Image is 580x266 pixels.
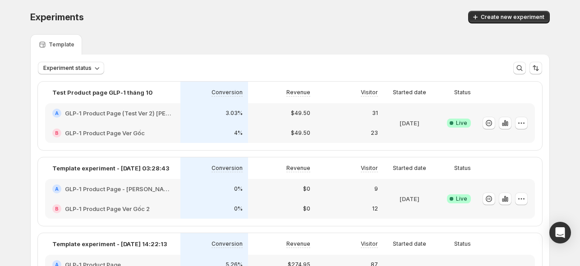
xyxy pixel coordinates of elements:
[468,11,550,23] button: Create new experiment
[456,119,467,127] span: Live
[55,130,59,136] h2: B
[529,62,542,74] button: Sort the results
[30,12,84,23] span: Experiments
[454,240,471,248] p: Status
[291,110,310,117] p: $49.50
[372,110,378,117] p: 31
[393,165,426,172] p: Started date
[361,89,378,96] p: Visitor
[393,89,426,96] p: Started date
[49,41,74,48] p: Template
[303,205,310,212] p: $0
[226,110,243,117] p: 3.03%
[52,239,167,248] p: Template experiment - [DATE] 14:22:13
[481,14,544,21] span: Create new experiment
[234,185,243,193] p: 0%
[303,185,310,193] p: $0
[55,110,59,116] h2: A
[38,62,104,74] button: Experiment status
[372,205,378,212] p: 12
[361,240,378,248] p: Visitor
[549,222,571,243] div: Open Intercom Messenger
[234,205,243,212] p: 0%
[374,185,378,193] p: 9
[212,89,243,96] p: Conversion
[234,129,243,137] p: 4%
[393,240,426,248] p: Started date
[212,240,243,248] p: Conversion
[286,165,310,172] p: Revenue
[52,88,152,97] p: Test Product page GLP-1 tháng 10
[400,119,419,128] p: [DATE]
[361,165,378,172] p: Visitor
[65,184,173,193] h2: GLP-1 Product Page - [PERSON_NAME] sản [PERSON_NAME] ver3
[65,109,173,118] h2: GLP-1 Product Page (Test Ver 2) [PERSON_NAME] + A+content mới
[55,186,59,192] h2: A
[43,64,92,72] span: Experiment status
[286,89,310,96] p: Revenue
[400,194,419,203] p: [DATE]
[291,129,310,137] p: $49.50
[286,240,310,248] p: Revenue
[52,164,169,173] p: Template experiment - [DATE] 03:28:43
[65,204,150,213] h2: GLP-1 Product Page Ver Gốc 2
[55,206,59,211] h2: B
[456,195,467,202] span: Live
[454,165,471,172] p: Status
[65,128,145,138] h2: GLP-1 Product Page Ver Gốc
[454,89,471,96] p: Status
[371,129,378,137] p: 23
[212,165,243,172] p: Conversion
